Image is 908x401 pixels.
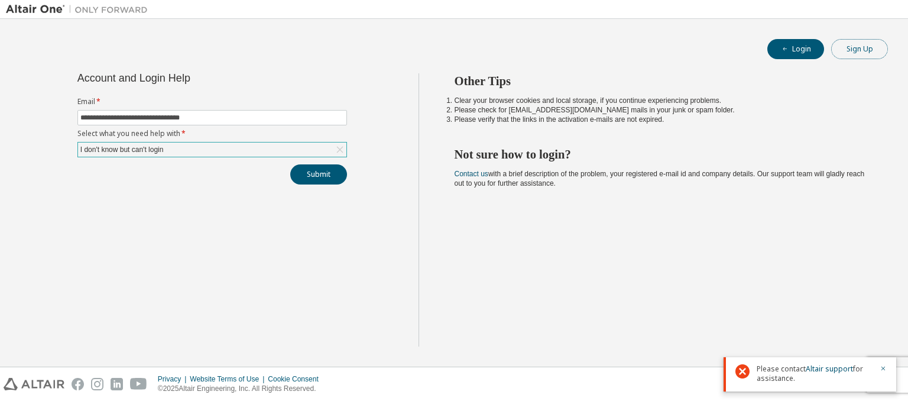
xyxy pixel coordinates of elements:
h2: Other Tips [455,73,867,89]
img: youtube.svg [130,378,147,390]
button: Submit [290,164,347,185]
div: Privacy [158,374,190,384]
button: Sign Up [831,39,888,59]
span: Please contact for assistance. [757,364,873,383]
span: with a brief description of the problem, your registered e-mail id and company details. Our suppo... [455,170,865,187]
li: Clear your browser cookies and local storage, if you continue experiencing problems. [455,96,867,105]
h2: Not sure how to login? [455,147,867,162]
a: Contact us [455,170,488,178]
li: Please verify that the links in the activation e-mails are not expired. [455,115,867,124]
label: Email [77,97,347,106]
img: instagram.svg [91,378,103,390]
img: linkedin.svg [111,378,123,390]
li: Please check for [EMAIL_ADDRESS][DOMAIN_NAME] mails in your junk or spam folder. [455,105,867,115]
p: © 2025 Altair Engineering, Inc. All Rights Reserved. [158,384,326,394]
img: facebook.svg [72,378,84,390]
div: Cookie Consent [268,374,325,384]
button: Login [767,39,824,59]
div: Account and Login Help [77,73,293,83]
div: Website Terms of Use [190,374,268,384]
img: Altair One [6,4,154,15]
img: altair_logo.svg [4,378,64,390]
div: I don't know but can't login [78,143,346,157]
label: Select what you need help with [77,129,347,138]
div: I don't know but can't login [79,143,166,156]
a: Altair support [806,364,853,374]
